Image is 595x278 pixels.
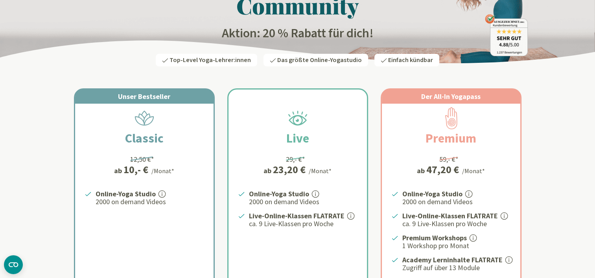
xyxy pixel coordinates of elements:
div: 47,20 € [426,165,459,175]
img: ausgezeichnet_badge.png [485,14,528,56]
button: CMP-Widget öffnen [4,255,23,274]
strong: Online-Yoga Studio [96,189,156,198]
strong: Online-Yoga Studio [249,189,309,198]
span: Einfach kündbar [388,56,433,64]
strong: Live-Online-Klassen FLATRATE [402,211,498,220]
p: 1 Workshop pro Monat [402,241,511,251]
span: Unser Bestseller [118,92,170,101]
div: /Monat* [309,166,332,176]
span: ab [263,165,273,176]
div: 23,20 € [273,165,306,175]
span: Das größte Online-Yogastudio [277,56,362,64]
p: ca. 9 Live-Klassen pro Woche [402,219,511,229]
div: /Monat* [462,166,485,176]
strong: Live-Online-Klassen FLATRATE [249,211,344,220]
div: 12,50 €* [130,154,154,165]
span: ab [114,165,123,176]
strong: Online-Yoga Studio [402,189,462,198]
strong: Academy Lerninhalte FLATRATE [402,255,503,264]
span: ab [417,165,426,176]
h2: Aktion: 20 % Rabatt für dich! [68,26,528,41]
span: Der All-In Yogapass [421,92,481,101]
h2: Premium [407,129,495,148]
div: 59,- €* [439,154,459,165]
strong: Premium Workshops [402,233,467,242]
div: 29,- €* [286,154,305,165]
span: Top-Level Yoga-Lehrer:innen [169,56,251,64]
p: 2000 on demand Videos [402,197,511,207]
p: ca. 9 Live-Klassen pro Woche [249,219,357,229]
h2: Live [267,129,328,148]
p: 2000 on demand Videos [249,197,357,207]
p: Zugriff auf über 13 Module [402,263,511,273]
div: /Monat* [151,166,174,176]
h2: Classic [106,129,182,148]
div: 10,- € [123,165,148,175]
p: 2000 on demand Videos [96,197,204,207]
